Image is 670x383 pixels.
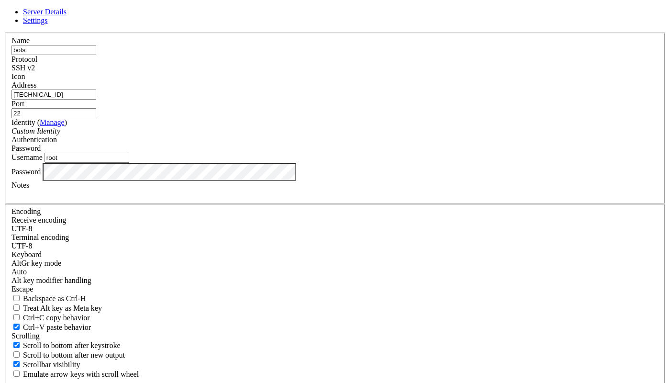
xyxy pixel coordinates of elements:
[11,207,41,215] label: Encoding
[11,45,96,55] input: Server Name
[23,351,125,359] span: Scroll to bottom after new output
[11,55,37,63] label: Protocol
[11,276,91,284] label: Controls how the Alt key is handled. Escape: Send an ESC prefix. 8-Bit: Add 128 to the typed char...
[11,225,659,233] div: UTF-8
[11,314,90,322] label: Ctrl-C copies if true, send ^C to host if false. Ctrl-Shift-C sends ^C to host if true, copies if...
[23,16,48,24] a: Settings
[37,118,67,126] span: ( )
[11,64,35,72] span: SSH v2
[11,268,27,276] span: Auto
[11,127,659,135] div: Custom Identity
[11,242,659,250] div: UTF-8
[23,341,121,349] span: Scroll to bottom after keystroke
[13,371,20,377] input: Emulate arrow keys with scroll wheel
[11,360,80,369] label: The vertical scrollbar mode.
[11,100,24,108] label: Port
[40,118,65,126] a: Manage
[11,242,33,250] span: UTF-8
[11,268,659,276] div: Auto
[23,304,102,312] span: Treat Alt key as Meta key
[11,304,102,312] label: Whether the Alt key acts as a Meta key or as a distinct Alt key.
[23,370,139,378] span: Emulate arrow keys with scroll wheel
[13,324,20,330] input: Ctrl+V paste behavior
[11,72,25,80] label: Icon
[11,250,42,259] label: Keyboard
[23,314,90,322] span: Ctrl+C copy behavior
[11,323,91,331] label: Ctrl+V pastes if true, sends ^V to host if false. Ctrl+Shift+V sends ^V to host if true, pastes i...
[13,314,20,320] input: Ctrl+C copy behavior
[11,285,33,293] span: Escape
[13,295,20,301] input: Backspace as Ctrl-H
[11,285,659,293] div: Escape
[11,153,43,161] label: Username
[11,64,659,72] div: SSH v2
[23,360,80,369] span: Scrollbar visibility
[11,108,96,118] input: Port Number
[11,341,121,349] label: Whether to scroll to the bottom on any keystroke.
[11,332,40,340] label: Scrolling
[11,351,125,359] label: Scroll to bottom after new output.
[23,8,67,16] a: Server Details
[13,361,20,367] input: Scrollbar visibility
[11,135,57,144] label: Authentication
[45,153,129,163] input: Login Username
[11,36,30,45] label: Name
[11,167,41,175] label: Password
[11,294,86,303] label: If true, the backspace should send BS ('\x08', aka ^H). Otherwise the backspace key should send '...
[11,144,41,152] span: Password
[11,118,67,126] label: Identity
[11,225,33,233] span: UTF-8
[11,216,66,224] label: Set the expected encoding for data received from the host. If the encodings do not match, visual ...
[23,294,86,303] span: Backspace as Ctrl-H
[13,342,20,348] input: Scroll to bottom after keystroke
[11,181,29,189] label: Notes
[11,81,36,89] label: Address
[13,304,20,311] input: Treat Alt key as Meta key
[23,323,91,331] span: Ctrl+V paste behavior
[11,259,61,267] label: Set the expected encoding for data received from the host. If the encodings do not match, visual ...
[11,144,659,153] div: Password
[11,233,69,241] label: The default terminal encoding. ISO-2022 enables character map translations (like graphics maps). ...
[11,370,139,378] label: When using the alternative screen buffer, and DECCKM (Application Cursor Keys) is active, mouse w...
[11,90,96,100] input: Host Name or IP
[13,351,20,358] input: Scroll to bottom after new output
[11,127,60,135] i: Custom Identity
